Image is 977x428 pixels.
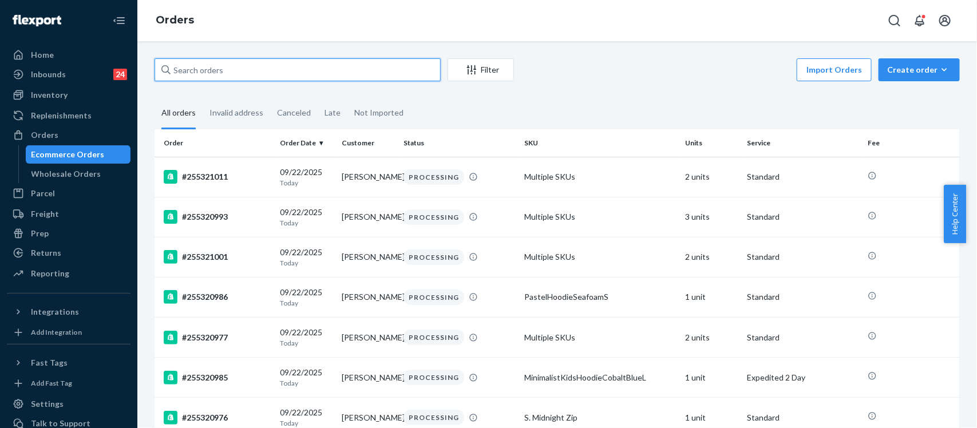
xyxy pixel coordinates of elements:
div: Orders [31,129,58,141]
td: Multiple SKUs [520,197,681,237]
th: Order Date [275,129,337,157]
div: Customer [342,138,394,148]
div: 09/22/2025 [280,207,333,228]
p: Standard [747,291,859,303]
td: Multiple SKUs [520,237,681,277]
td: 1 unit [681,277,742,317]
div: Not Imported [354,98,404,128]
a: Inbounds24 [7,65,130,84]
div: 09/22/2025 [280,167,333,188]
td: 2 units [681,237,742,277]
div: Replenishments [31,110,92,121]
td: 1 unit [681,358,742,398]
a: Freight [7,205,130,223]
th: Service [742,129,863,157]
p: Today [280,298,333,308]
input: Search orders [155,58,441,81]
div: Filter [448,64,513,76]
a: Wholesale Orders [26,165,131,183]
td: [PERSON_NAME] [337,237,399,277]
p: Standard [747,332,859,343]
button: Open notifications [908,9,931,32]
div: #255321001 [164,250,271,264]
p: Today [280,418,333,428]
div: PROCESSING [404,330,464,345]
button: Open Search Box [883,9,906,32]
div: Add Integration [31,327,82,337]
button: Filter [448,58,514,81]
div: #255320986 [164,290,271,304]
div: Wholesale Orders [31,168,101,180]
td: [PERSON_NAME] [337,197,399,237]
div: Inventory [31,89,68,101]
div: 09/22/2025 [280,407,333,428]
ol: breadcrumbs [147,4,203,37]
a: Add Fast Tag [7,377,130,390]
div: 09/22/2025 [280,247,333,268]
div: All orders [161,98,196,129]
a: Replenishments [7,106,130,125]
p: Standard [747,211,859,223]
div: Integrations [31,306,79,318]
th: Fee [863,129,960,157]
div: Returns [31,247,61,259]
button: Help Center [944,185,966,243]
div: PROCESSING [404,410,464,425]
div: PastelHoodieSeafoamS [524,291,676,303]
div: #255320993 [164,210,271,224]
td: 3 units [681,197,742,237]
p: Today [280,218,333,228]
div: Ecommerce Orders [31,149,105,160]
p: Expedited 2 Day [747,372,859,383]
td: Multiple SKUs [520,318,681,358]
div: 24 [113,69,127,80]
th: Status [399,129,520,157]
button: Import Orders [797,58,872,81]
button: Close Navigation [108,9,130,32]
div: PROCESSING [404,290,464,305]
a: Ecommerce Orders [26,145,131,164]
div: S. Midnight Zip [524,412,676,423]
th: Order [155,129,275,157]
button: Integrations [7,303,130,321]
div: Parcel [31,188,55,199]
p: Today [280,378,333,388]
a: Orders [156,14,194,26]
div: #255321011 [164,170,271,184]
div: Inbounds [31,69,66,80]
div: Reporting [31,268,69,279]
div: Prep [31,228,49,239]
td: [PERSON_NAME] [337,277,399,317]
td: Multiple SKUs [520,157,681,197]
th: Units [681,129,742,157]
a: Inventory [7,86,130,104]
p: Today [280,338,333,348]
div: 09/22/2025 [280,287,333,308]
a: Prep [7,224,130,243]
img: Flexport logo [13,15,61,26]
div: Freight [31,208,59,220]
div: #255320985 [164,371,271,385]
p: Standard [747,251,859,263]
div: PROCESSING [404,209,464,225]
a: Home [7,46,130,64]
a: Add Integration [7,326,130,339]
td: [PERSON_NAME] [337,318,399,358]
div: Invalid address [209,98,263,128]
div: Create order [887,64,951,76]
p: Today [280,178,333,188]
a: Orders [7,126,130,144]
div: Add Fast Tag [31,378,72,388]
div: Canceled [277,98,311,128]
td: [PERSON_NAME] [337,157,399,197]
div: 09/22/2025 [280,367,333,388]
div: PROCESSING [404,249,464,265]
button: Fast Tags [7,354,130,372]
button: Create order [879,58,960,81]
p: Standard [747,171,859,183]
button: Open account menu [934,9,956,32]
div: #255320976 [164,411,271,425]
a: Reporting [7,264,130,283]
div: Late [325,98,341,128]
